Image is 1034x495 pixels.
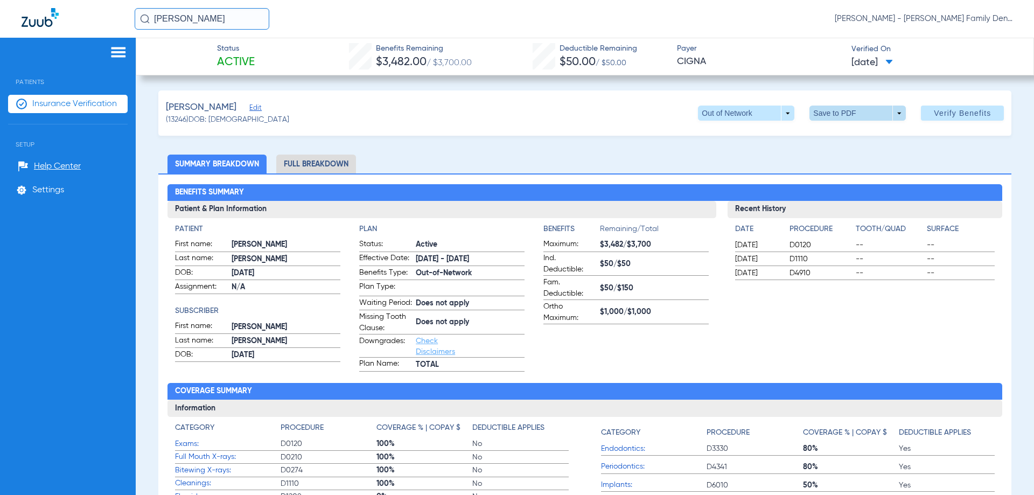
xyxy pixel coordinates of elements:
[232,322,340,333] span: [PERSON_NAME]
[359,267,412,280] span: Benefits Type:
[472,422,568,437] app-breakdown-title: Deductible Applies
[359,239,412,252] span: Status:
[175,305,340,317] h4: Subscriber
[416,239,525,250] span: Active
[232,268,340,279] span: [DATE]
[803,462,899,472] span: 80%
[175,224,340,235] h4: Patient
[175,465,281,476] span: Bitewing X-rays:
[927,240,995,250] span: --
[8,62,128,86] span: Patients
[167,201,716,218] h3: Patient & Plan Information
[600,283,709,294] span: $50/$150
[175,438,281,450] span: Exams:
[281,452,376,463] span: D0210
[18,161,81,172] a: Help Center
[167,184,1002,201] h2: Benefits Summary
[543,239,596,252] span: Maximum:
[790,254,852,264] span: D1110
[856,240,924,250] span: --
[167,155,267,173] li: Summary Breakdown
[921,106,1004,121] button: Verify Benefits
[175,239,228,252] span: First name:
[790,268,852,278] span: D4910
[34,161,81,172] span: Help Center
[32,99,117,109] span: Insurance Verification
[927,224,995,235] h4: Surface
[359,224,525,235] h4: Plan
[543,224,600,239] app-breakdown-title: Benefits
[601,461,707,472] span: Periodontics:
[543,301,596,324] span: Ortho Maximum:
[416,298,525,309] span: Does not apply
[376,465,472,476] span: 100%
[600,259,709,270] span: $50/$50
[135,8,269,30] input: Search for patients
[359,281,412,296] span: Plan Type:
[232,254,340,265] span: [PERSON_NAME]
[601,479,707,491] span: Implants:
[472,478,568,489] span: No
[543,224,600,235] h4: Benefits
[359,297,412,310] span: Waiting Period:
[856,224,924,239] app-breakdown-title: Tooth/Quad
[217,55,255,70] span: Active
[175,281,228,294] span: Assignment:
[472,422,544,434] h4: Deductible Applies
[166,114,289,126] span: (13246) DOB: [DEMOGRAPHIC_DATA]
[416,254,525,265] span: [DATE] - [DATE]
[600,306,709,318] span: $1,000/$1,000
[899,443,995,454] span: Yes
[376,452,472,463] span: 100%
[899,422,995,442] app-breakdown-title: Deductible Applies
[376,438,472,449] span: 100%
[560,57,596,68] span: $50.00
[790,224,852,239] app-breakdown-title: Procedure
[735,254,780,264] span: [DATE]
[359,253,412,266] span: Effective Date:
[167,383,1002,400] h2: Coverage Summary
[217,43,255,54] span: Status
[232,350,340,361] span: [DATE]
[472,438,568,449] span: No
[175,451,281,463] span: Full Mouth X-rays:
[601,427,640,438] h4: Category
[376,422,472,437] app-breakdown-title: Coverage % | Copay $
[856,254,924,264] span: --
[376,422,460,434] h4: Coverage % | Copay $
[281,422,376,437] app-breakdown-title: Procedure
[735,224,780,239] app-breakdown-title: Date
[175,478,281,489] span: Cleanings:
[677,55,842,68] span: CIGNA
[899,427,971,438] h4: Deductible Applies
[359,311,412,334] span: Missing Tooth Clause:
[980,443,1034,495] iframe: Chat Widget
[175,320,228,333] span: First name:
[416,359,525,371] span: TOTAL
[175,335,228,348] span: Last name:
[596,59,626,67] span: / $50.00
[281,438,376,449] span: D0120
[735,268,780,278] span: [DATE]
[600,239,709,250] span: $3,482/$3,700
[927,268,995,278] span: --
[140,14,150,24] img: Search Icon
[899,462,995,472] span: Yes
[175,349,228,362] span: DOB:
[22,8,59,27] img: Zuub Logo
[899,480,995,491] span: Yes
[232,336,340,347] span: [PERSON_NAME]
[376,57,427,68] span: $3,482.00
[851,56,893,69] span: [DATE]
[175,422,281,437] app-breakdown-title: Category
[803,443,899,454] span: 80%
[803,480,899,491] span: 50%
[560,43,637,54] span: Deductible Remaining
[232,239,340,250] span: [PERSON_NAME]
[707,443,802,454] span: D3330
[175,267,228,280] span: DOB:
[835,13,1012,24] span: [PERSON_NAME] - [PERSON_NAME] Family Dentistry
[110,46,127,59] img: hamburger-icon
[707,480,802,491] span: D6010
